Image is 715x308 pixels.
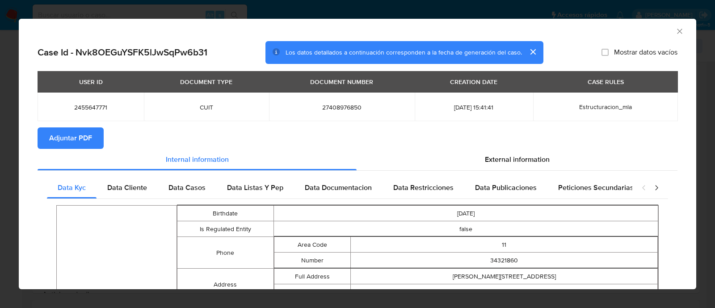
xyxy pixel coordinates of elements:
[155,103,258,111] span: CUIT
[351,253,658,268] td: 34321860
[19,19,696,289] div: closure-recommendation-modal
[582,74,629,89] div: CASE RULES
[177,206,273,221] td: Birthdate
[305,182,372,193] span: Data Documentacion
[601,49,609,56] input: Mostrar datos vacíos
[286,48,522,57] span: Los datos detallados a continuación corresponden a la fecha de generación del caso.
[280,103,404,111] span: 27408976850
[522,41,543,63] button: cerrar
[58,182,86,193] span: Data Kyc
[558,182,634,193] span: Peticiones Secundarias
[273,206,658,221] td: [DATE]
[227,182,283,193] span: Data Listas Y Pep
[274,269,351,284] td: Full Address
[485,154,550,165] span: External information
[274,237,351,253] td: Area Code
[475,182,537,193] span: Data Publicaciones
[47,177,632,198] div: Detailed internal info
[274,284,351,300] td: Gmaps Link
[393,182,454,193] span: Data Restricciones
[445,74,503,89] div: CREATION DATE
[305,74,379,89] div: DOCUMENT NUMBER
[107,182,147,193] span: Data Cliente
[614,48,677,57] span: Mostrar datos vacíos
[579,102,632,111] span: Estructuracion_mla
[74,74,108,89] div: USER ID
[49,128,92,148] span: Adjuntar PDF
[48,103,133,111] span: 2455647771
[675,27,683,35] button: Cerrar ventana
[351,269,658,284] td: [PERSON_NAME][STREET_ADDRESS]
[38,149,677,170] div: Detailed info
[425,103,523,111] span: [DATE] 15:41:41
[168,182,206,193] span: Data Casos
[351,237,658,253] td: 11
[493,287,516,296] a: Visit link
[177,269,273,300] td: Address
[166,154,229,165] span: Internal information
[177,221,273,237] td: Is Regulated Entity
[273,221,658,237] td: false
[274,253,351,268] td: Number
[177,237,273,269] td: Phone
[38,127,104,149] button: Adjuntar PDF
[175,74,238,89] div: DOCUMENT TYPE
[38,46,207,58] h2: Case Id - Nvk8OEGuYSFK5lJwSqPw6b31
